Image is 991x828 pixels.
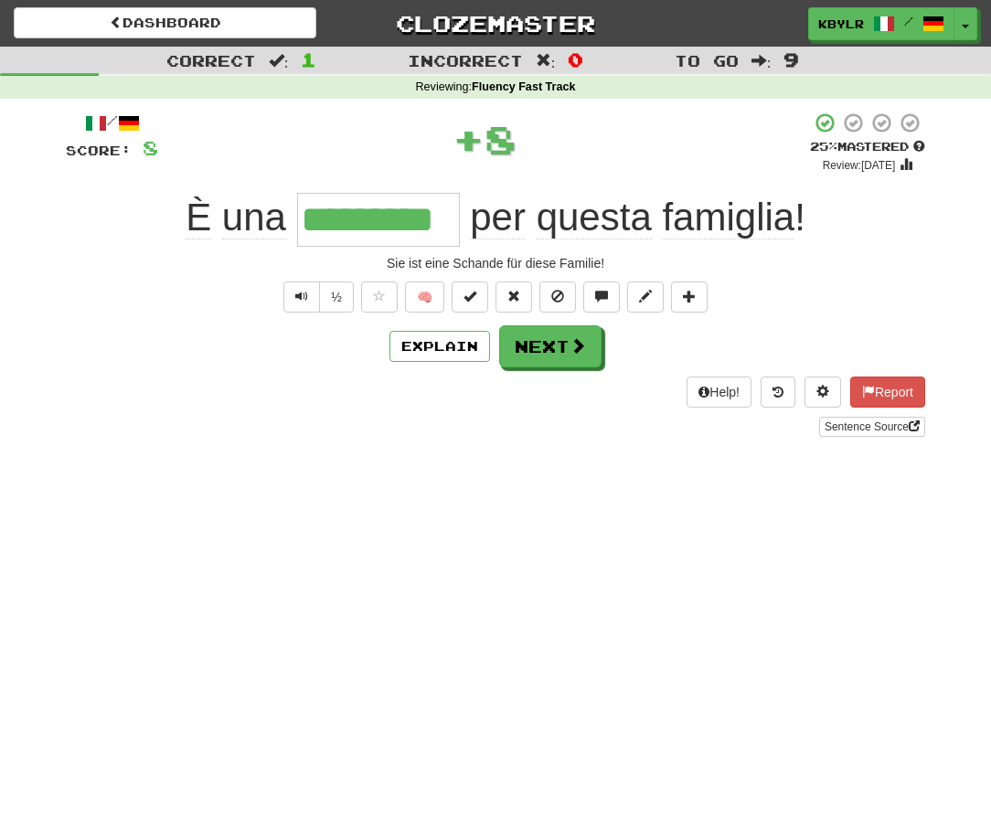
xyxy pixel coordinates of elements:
[186,196,211,239] span: È
[452,281,488,313] button: Set this sentence to 100% Mastered (alt+m)
[344,7,646,39] a: Clozemaster
[823,159,896,172] small: Review: [DATE]
[460,196,805,239] span: !
[485,116,517,162] span: 8
[389,331,490,362] button: Explain
[66,254,925,272] div: Sie ist eine Schande für diese Familie!
[627,281,664,313] button: Edit sentence (alt+d)
[283,281,320,313] button: Play sentence audio (ctl+space)
[405,281,444,313] button: 🧠
[537,196,652,239] span: questa
[66,111,158,134] div: /
[166,51,256,69] span: Correct
[361,281,398,313] button: Favorite sentence (alt+f)
[408,51,523,69] span: Incorrect
[269,53,289,69] span: :
[810,139,925,155] div: Mastered
[751,53,772,69] span: :
[143,136,158,159] span: 8
[536,53,556,69] span: :
[687,377,751,408] button: Help!
[301,48,316,70] span: 1
[539,281,576,313] button: Ignore sentence (alt+i)
[675,51,739,69] span: To go
[783,48,799,70] span: 9
[470,196,526,239] span: per
[319,281,354,313] button: ½
[819,417,925,437] a: Sentence Source
[453,111,485,166] span: +
[472,80,575,93] strong: Fluency Fast Track
[808,7,954,40] a: kbylr /
[818,16,864,32] span: kbylr
[904,15,913,27] span: /
[280,281,354,313] div: Text-to-speech controls
[662,196,794,239] span: famiglia
[583,281,620,313] button: Discuss sentence (alt+u)
[499,325,602,367] button: Next
[495,281,532,313] button: Reset to 0% Mastered (alt+r)
[850,377,925,408] button: Report
[761,377,795,408] button: Round history (alt+y)
[671,281,708,313] button: Add to collection (alt+a)
[222,196,286,239] span: una
[568,48,583,70] span: 0
[810,139,837,154] span: 25 %
[66,143,132,158] span: Score:
[14,7,316,38] a: Dashboard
